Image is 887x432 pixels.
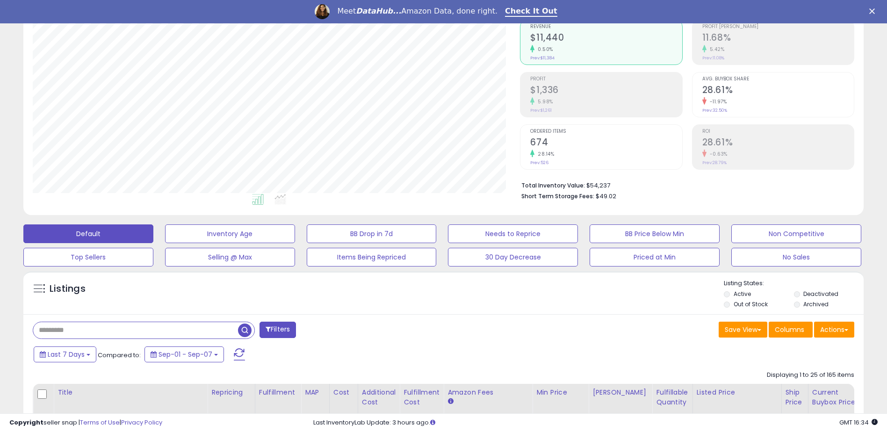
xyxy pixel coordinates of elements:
button: Last 7 Days [34,346,96,362]
small: Amazon Fees. [447,397,453,406]
span: Avg. Buybox Share [702,77,854,82]
small: Prev: $1,261 [530,108,552,113]
div: Fulfillment Cost [404,388,440,407]
div: Cost [333,388,354,397]
button: Default [23,224,153,243]
div: Min Price [536,388,584,397]
div: MAP [305,388,325,397]
div: Fulfillable Quantity [656,388,688,407]
h2: 28.61% [702,85,854,97]
button: 30 Day Decrease [448,248,578,266]
label: Archived [803,300,829,308]
small: -11.97% [707,98,727,105]
label: Out of Stock [734,300,768,308]
label: Active [734,290,751,298]
small: 28.14% [534,151,554,158]
button: Non Competitive [731,224,861,243]
div: Amazon Fees [447,388,528,397]
span: Revenue [530,24,682,29]
span: Columns [775,325,804,334]
button: Items Being Repriced [307,248,437,266]
span: Sep-01 - Sep-07 [159,350,212,359]
span: Profit [530,77,682,82]
p: Listing States: [724,279,864,288]
small: Prev: 11.08% [702,55,724,61]
span: Ordered Items [530,129,682,134]
div: Displaying 1 to 25 of 165 items [767,371,854,380]
i: DataHub... [356,7,401,15]
h2: $1,336 [530,85,682,97]
small: Prev: 32.50% [702,108,727,113]
div: Listed Price [697,388,778,397]
span: Compared to: [98,351,141,360]
div: Close [869,8,879,14]
button: Needs to Reprice [448,224,578,243]
button: Top Sellers [23,248,153,266]
button: Save View [719,322,767,338]
small: 5.42% [707,46,725,53]
a: Privacy Policy [121,418,162,427]
button: Columns [769,322,813,338]
li: $54,237 [521,179,847,190]
small: -0.63% [707,151,728,158]
small: Prev: 28.79% [702,160,727,166]
span: Last 7 Days [48,350,85,359]
div: Ship Price [786,388,804,407]
small: Prev: $11,384 [530,55,555,61]
strong: Copyright [9,418,43,427]
div: Last InventoryLab Update: 3 hours ago. [313,418,878,427]
button: Filters [260,322,296,338]
h2: 674 [530,137,682,150]
div: Fulfillment [259,388,297,397]
b: Short Term Storage Fees: [521,192,594,200]
div: Meet Amazon Data, done right. [337,7,498,16]
h5: Listings [50,282,86,295]
button: Actions [814,322,854,338]
small: Prev: 526 [530,160,548,166]
button: BB Drop in 7d [307,224,437,243]
button: Selling @ Max [165,248,295,266]
button: Sep-01 - Sep-07 [144,346,224,362]
span: $49.02 [596,192,616,201]
h2: $11,440 [530,32,682,45]
button: Priced at Min [590,248,720,266]
div: Repricing [211,388,251,397]
div: Additional Cost [362,388,396,407]
label: Deactivated [803,290,838,298]
b: Total Inventory Value: [521,181,585,189]
span: 2025-09-15 16:34 GMT [839,418,878,427]
h2: 11.68% [702,32,854,45]
span: Profit [PERSON_NAME] [702,24,854,29]
button: No Sales [731,248,861,266]
div: seller snap | | [9,418,162,427]
img: Profile image for Georgie [315,4,330,19]
a: Check It Out [505,7,557,17]
a: Terms of Use [80,418,120,427]
button: BB Price Below Min [590,224,720,243]
span: ROI [702,129,854,134]
div: Current Buybox Price [812,388,860,407]
button: Inventory Age [165,224,295,243]
small: 5.98% [534,98,553,105]
div: Title [58,388,203,397]
div: [PERSON_NAME] [592,388,648,397]
h2: 28.61% [702,137,854,150]
small: 0.50% [534,46,553,53]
